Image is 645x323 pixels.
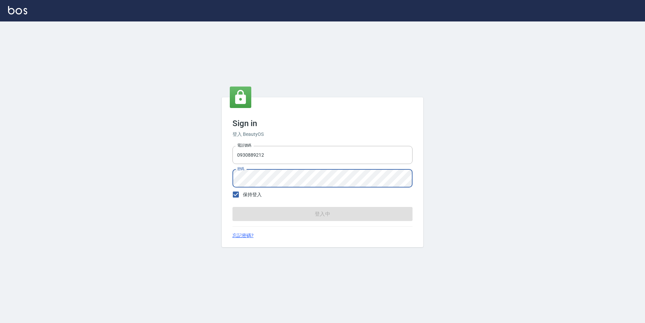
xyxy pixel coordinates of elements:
span: 保持登入 [243,191,262,198]
label: 密碼 [237,166,244,171]
h6: 登入 BeautyOS [232,131,413,138]
h3: Sign in [232,119,413,128]
img: Logo [8,6,27,14]
a: 忘記密碼? [232,232,254,239]
label: 電話號碼 [237,143,251,148]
